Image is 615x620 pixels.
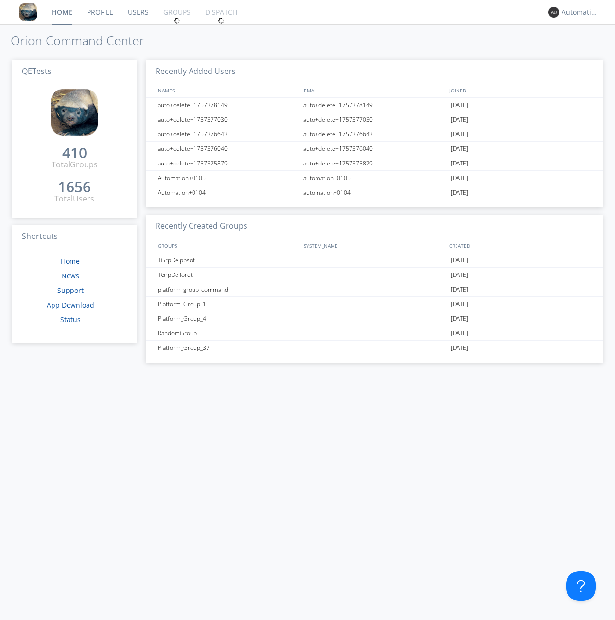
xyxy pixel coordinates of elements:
a: auto+delete+1757375879auto+delete+1757375879[DATE] [146,156,603,171]
div: Platform_Group_1 [156,297,300,311]
span: [DATE] [451,268,468,282]
a: Platform_Group_37[DATE] [146,341,603,355]
div: auto+delete+1757376040 [156,142,300,156]
a: 1656 [58,182,91,193]
span: [DATE] [451,297,468,311]
span: [DATE] [451,127,468,142]
div: auto+delete+1757378149 [301,98,448,112]
a: auto+delete+1757376040auto+delete+1757376040[DATE] [146,142,603,156]
a: Status [60,315,81,324]
div: NAMES [156,83,299,97]
a: platform_group_command[DATE] [146,282,603,297]
a: Platform_Group_1[DATE] [146,297,603,311]
div: auto+delete+1757376643 [301,127,448,141]
div: EMAIL [301,83,447,97]
span: [DATE] [451,311,468,326]
div: Platform_Group_4 [156,311,300,326]
div: Automation+0004 [562,7,598,17]
a: TGrpDelioret[DATE] [146,268,603,282]
div: Automation+0105 [156,171,300,185]
div: Automation+0104 [156,185,300,200]
span: [DATE] [451,156,468,171]
div: GROUPS [156,238,299,253]
span: [DATE] [451,282,468,297]
div: JOINED [447,83,593,97]
div: automation+0105 [301,171,448,185]
img: 8ff700cf5bab4eb8a436322861af2272 [19,3,37,21]
span: [DATE] [451,185,468,200]
a: auto+delete+1757378149auto+delete+1757378149[DATE] [146,98,603,112]
img: 8ff700cf5bab4eb8a436322861af2272 [51,89,98,136]
div: CREATED [447,238,593,253]
a: Automation+0105automation+0105[DATE] [146,171,603,185]
iframe: Toggle Customer Support [566,571,596,601]
a: TGrpDelpbsof[DATE] [146,253,603,268]
div: RandomGroup [156,326,300,340]
div: TGrpDelpbsof [156,253,300,267]
span: [DATE] [451,142,468,156]
h3: Recently Created Groups [146,215,603,238]
img: 373638.png [548,7,559,18]
a: Support [57,286,84,295]
div: SYSTEM_NAME [301,238,447,253]
span: QETests [22,66,52,76]
img: spin.svg [218,18,225,24]
div: auto+delete+1757378149 [156,98,300,112]
a: 410 [62,148,87,159]
img: spin.svg [174,18,180,24]
span: [DATE] [451,253,468,268]
a: Platform_Group_4[DATE] [146,311,603,326]
div: Total Users [54,193,94,204]
a: Automation+0104automation+0104[DATE] [146,185,603,200]
div: Platform_Group_37 [156,341,300,355]
a: auto+delete+1757377030auto+delete+1757377030[DATE] [146,112,603,127]
a: News [61,271,79,280]
div: auto+delete+1757376643 [156,127,300,141]
div: 410 [62,148,87,158]
span: [DATE] [451,326,468,341]
div: auto+delete+1757375879 [156,156,300,170]
div: auto+delete+1757376040 [301,142,448,156]
span: [DATE] [451,112,468,127]
h3: Recently Added Users [146,60,603,84]
span: [DATE] [451,171,468,185]
div: platform_group_command [156,282,300,296]
a: auto+delete+1757376643auto+delete+1757376643[DATE] [146,127,603,142]
a: Home [61,256,80,266]
div: automation+0104 [301,185,448,200]
span: [DATE] [451,341,468,355]
div: 1656 [58,182,91,192]
div: auto+delete+1757375879 [301,156,448,170]
a: App Download [47,300,94,310]
div: auto+delete+1757377030 [301,112,448,127]
div: TGrpDelioret [156,268,300,282]
div: Total Groups [52,159,98,170]
a: RandomGroup[DATE] [146,326,603,341]
h3: Shortcuts [12,225,137,249]
div: auto+delete+1757377030 [156,112,300,127]
span: [DATE] [451,98,468,112]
